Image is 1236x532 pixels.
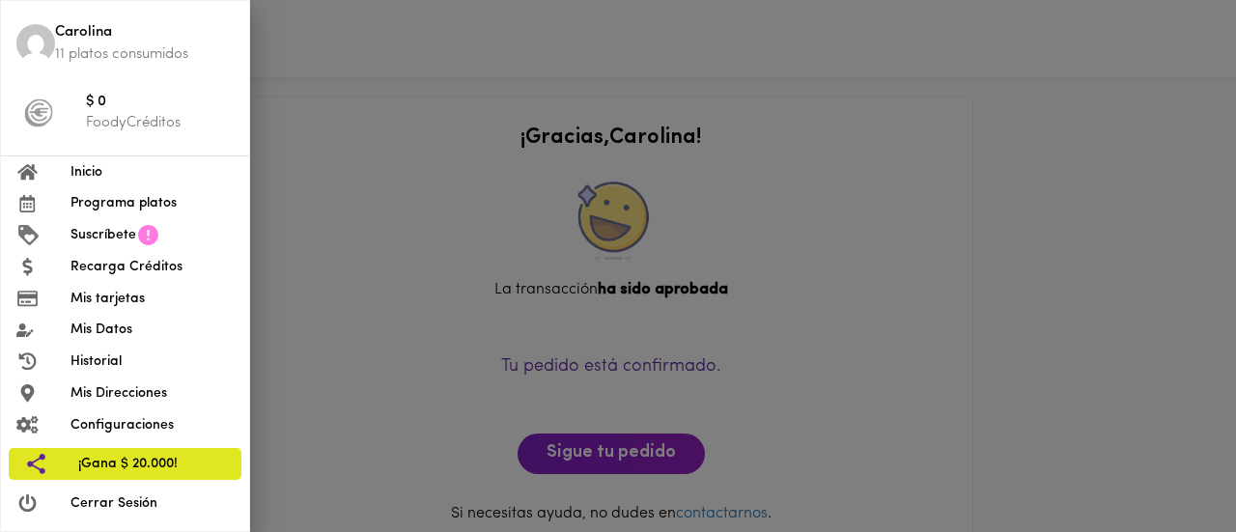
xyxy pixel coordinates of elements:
iframe: Messagebird Livechat Widget [1124,420,1217,513]
span: Mis tarjetas [70,289,234,309]
span: Recarga Créditos [70,257,234,277]
span: ¡Gana $ 20.000! [78,454,226,474]
span: Inicio [70,162,234,182]
span: $ 0 [86,92,234,114]
span: Mis Datos [70,320,234,340]
span: Programa platos [70,193,234,213]
span: Suscríbete [70,225,136,245]
span: Cerrar Sesión [70,493,234,514]
img: foody-creditos-black.png [24,98,53,127]
span: Historial [70,351,234,372]
span: Mis Direcciones [70,383,234,404]
p: 11 platos consumidos [55,44,234,65]
span: Configuraciones [70,415,234,435]
p: FoodyCréditos [86,113,234,133]
span: Carolina [55,22,234,44]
